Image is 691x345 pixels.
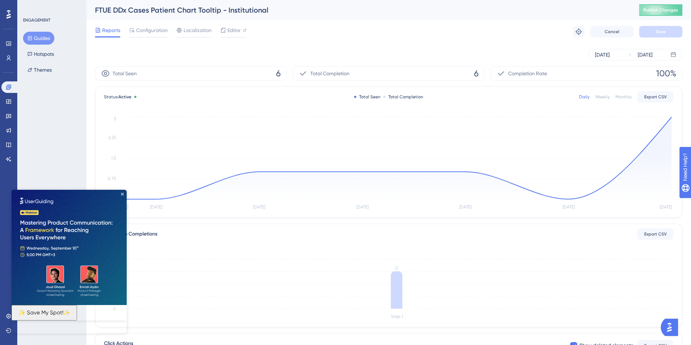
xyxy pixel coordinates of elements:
[563,205,575,210] tspan: [DATE]
[136,26,168,35] span: Configuration
[276,68,281,79] span: 6
[310,69,349,78] span: Total Completion
[104,94,131,100] span: Status:
[383,94,423,100] div: Total Completion
[615,94,632,100] div: Monthly
[17,2,45,10] span: Need Help?
[508,69,547,78] span: Completion Rate
[660,205,672,210] tspan: [DATE]
[109,3,112,6] div: Close Preview
[639,26,682,37] button: Save
[23,63,56,76] button: Themes
[637,91,673,103] button: Export CSV
[644,231,667,237] span: Export CSV
[661,317,682,338] iframe: UserGuiding AI Assistant Launcher
[102,26,120,35] span: Reports
[605,29,619,35] span: Cancel
[391,314,403,319] tspan: Step 1
[23,32,54,45] button: Guides
[639,4,682,16] button: Publish Changes
[590,26,633,37] button: Cancel
[354,94,380,100] div: Total Seen
[395,264,398,271] tspan: 6
[356,205,369,210] tspan: [DATE]
[23,48,58,61] button: Hotspots
[638,50,652,59] div: [DATE]
[104,230,157,238] div: Total Step Completions
[95,5,621,15] div: FTUE DDx Cases Patient Chart Tooltip - Institutional
[637,228,673,240] button: Export CSV
[595,94,610,100] div: Weekly
[184,26,212,35] span: Localization
[118,94,131,99] span: Active
[656,29,666,35] span: Save
[459,205,471,210] tspan: [DATE]
[23,17,50,23] div: ENGAGEMENT
[111,156,116,161] tspan: 1.5
[114,116,116,121] tspan: 3
[108,135,116,140] tspan: 2.25
[108,176,116,181] tspan: 0.75
[227,26,241,35] span: Editor
[474,68,479,79] span: 6
[113,69,137,78] span: Total Seen
[644,94,667,100] span: Export CSV
[150,205,162,210] tspan: [DATE]
[253,205,265,210] tspan: [DATE]
[643,7,678,13] span: Publish Changes
[595,50,610,59] div: [DATE]
[656,68,676,79] span: 100%
[579,94,590,100] div: Daily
